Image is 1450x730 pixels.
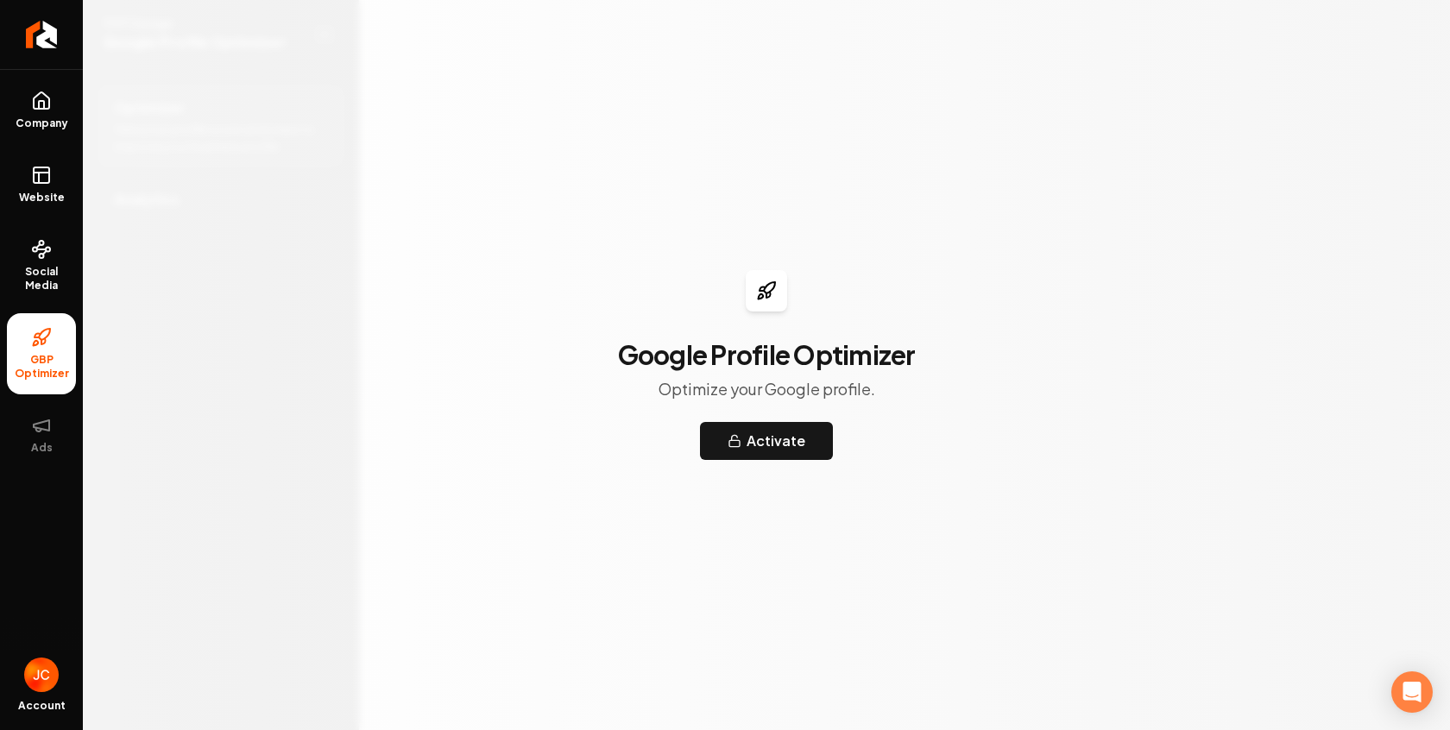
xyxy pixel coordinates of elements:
span: Ads [24,441,60,455]
span: Account [18,699,66,713]
span: Website [12,191,72,205]
a: Website [7,151,76,218]
span: Company [9,116,75,130]
button: Ads [7,401,76,469]
img: Rebolt Logo [26,21,58,48]
img: Josh Canales [24,658,59,692]
span: Social Media [7,265,76,293]
a: Company [7,77,76,144]
button: Open user button [24,658,59,692]
a: Social Media [7,225,76,306]
div: Open Intercom Messenger [1391,671,1433,713]
span: GBP Optimizer [7,353,76,381]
